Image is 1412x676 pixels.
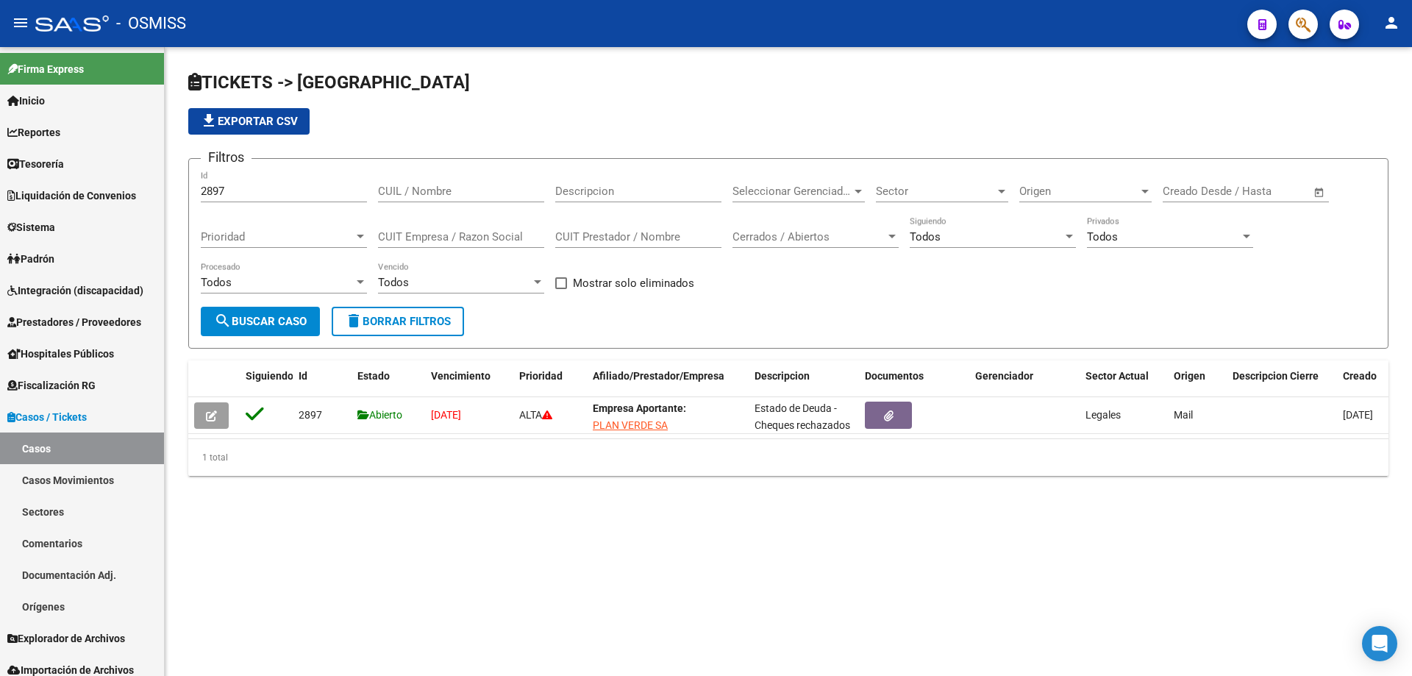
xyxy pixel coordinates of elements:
button: Exportar CSV [188,108,310,135]
span: Gerenciador [975,370,1033,382]
span: [DATE] [1343,409,1373,421]
span: Casos / Tickets [7,409,87,425]
span: Prioridad [519,370,563,382]
span: Estado de Deuda - Cheques rechazados [755,402,850,431]
mat-icon: menu [12,14,29,32]
mat-icon: person [1383,14,1400,32]
datatable-header-cell: Sector Actual [1080,360,1168,409]
span: Buscar Caso [214,315,307,328]
div: Open Intercom Messenger [1362,626,1397,661]
span: Sistema [7,219,55,235]
span: Origen [1174,370,1205,382]
datatable-header-cell: Prioridad [513,360,587,409]
span: TICKETS -> [GEOGRAPHIC_DATA] [188,72,470,93]
datatable-header-cell: Descripcion Cierre [1227,360,1337,409]
datatable-header-cell: Id [293,360,352,409]
mat-icon: file_download [200,112,218,129]
input: Fecha inicio [1163,185,1222,198]
span: Explorador de Archivos [7,630,125,647]
span: Estado [357,370,390,382]
span: - OSMISS [116,7,186,40]
span: Abierto [357,409,402,421]
span: Tesorería [7,156,64,172]
datatable-header-cell: Descripcion [749,360,859,409]
input: Fecha fin [1235,185,1307,198]
span: Afiliado/Prestador/Empresa [593,370,724,382]
span: Seleccionar Gerenciador [732,185,852,198]
span: Fiscalización RG [7,377,96,394]
div: 1 total [188,439,1388,476]
span: Inicio [7,93,45,109]
span: Creado [1343,370,1377,382]
span: Descripcion Cierre [1233,370,1319,382]
span: Documentos [865,370,924,382]
datatable-header-cell: Estado [352,360,425,409]
span: Todos [1087,230,1118,243]
span: Hospitales Públicos [7,346,114,362]
span: Todos [378,276,409,289]
datatable-header-cell: Afiliado/Prestador/Empresa [587,360,749,409]
span: Mail [1174,409,1193,421]
span: Exportar CSV [200,115,298,128]
span: Prestadores / Proveedores [7,314,141,330]
span: Todos [201,276,232,289]
datatable-header-cell: Origen [1168,360,1227,409]
span: ALTA [519,409,552,421]
span: Origen [1019,185,1138,198]
button: Buscar Caso [201,307,320,336]
span: Reportes [7,124,60,140]
span: Legales [1085,409,1121,421]
span: Sector Actual [1085,370,1149,382]
datatable-header-cell: Siguiendo [240,360,293,409]
span: Cerrados / Abiertos [732,230,885,243]
span: Todos [910,230,941,243]
span: Firma Express [7,61,84,77]
span: Liquidación de Convenios [7,188,136,204]
span: Vencimiento [431,370,491,382]
span: Borrar Filtros [345,315,451,328]
span: Padrón [7,251,54,267]
span: Prioridad [201,230,354,243]
datatable-header-cell: Gerenciador [969,360,1080,409]
strong: Empresa Aportante: [593,402,686,414]
span: PLAN VERDE SA [593,419,668,431]
datatable-header-cell: Vencimiento [425,360,513,409]
span: Id [299,370,307,382]
mat-icon: search [214,312,232,330]
span: Integración (discapacidad) [7,282,143,299]
span: 2897 [299,409,322,421]
span: Mostrar solo eliminados [573,274,694,292]
datatable-header-cell: Documentos [859,360,969,409]
h3: Filtros [201,147,252,168]
span: Siguiendo [246,370,293,382]
mat-icon: delete [345,312,363,330]
span: Sector [876,185,995,198]
button: Borrar Filtros [332,307,464,336]
span: Descripcion [755,370,810,382]
span: [DATE] [431,409,461,421]
button: Open calendar [1311,184,1328,201]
